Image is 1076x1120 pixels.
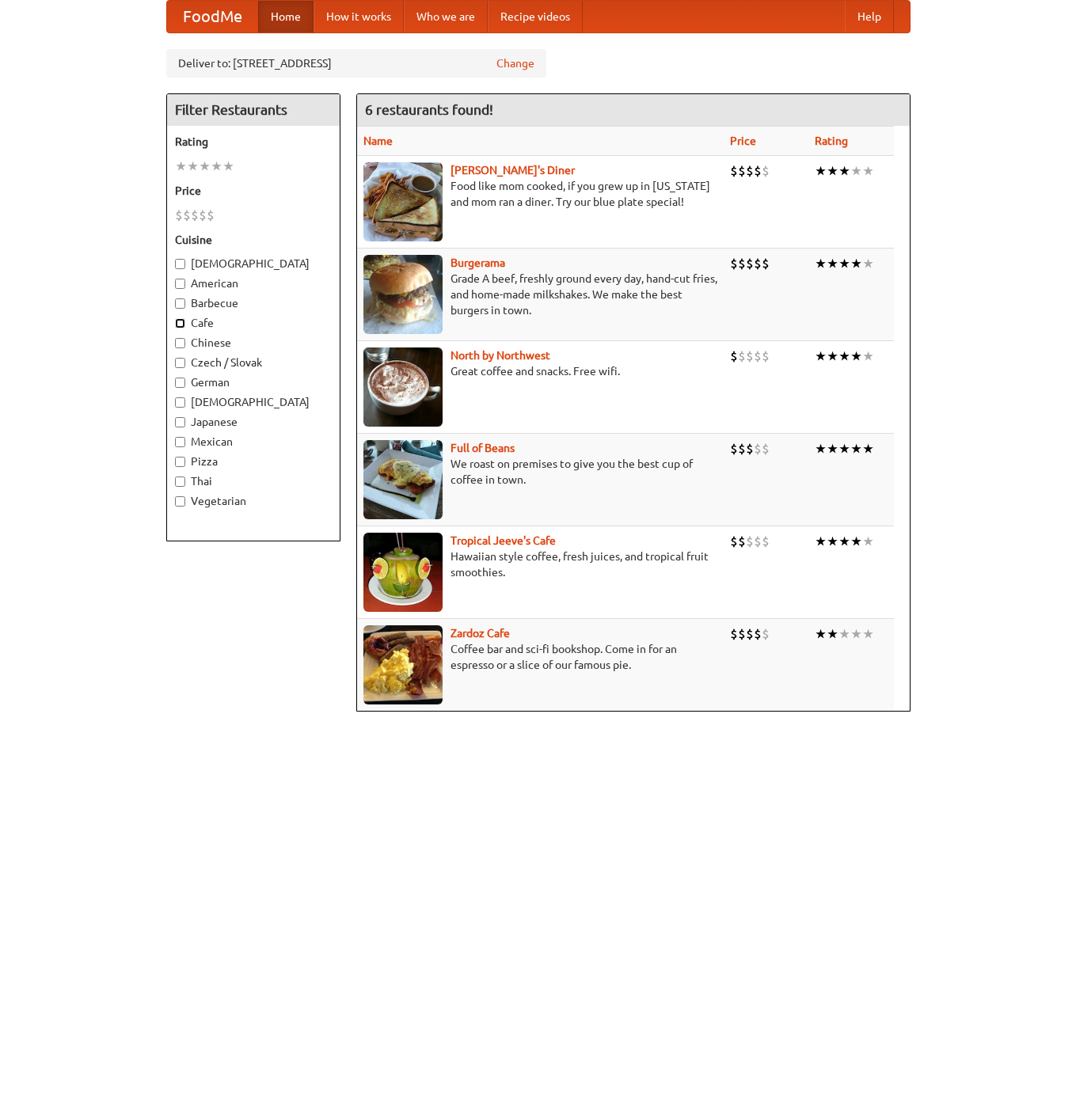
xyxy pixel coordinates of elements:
[175,256,332,271] label: [DEMOGRAPHIC_DATA]
[850,347,862,365] li: ★
[827,255,838,272] li: ★
[746,162,754,180] li: $
[738,625,746,643] li: $
[838,533,850,550] li: ★
[746,440,754,457] li: $
[730,533,738,550] li: $
[175,315,332,331] label: Cafe
[730,625,738,643] li: $
[175,338,185,348] input: Chinese
[175,394,332,410] label: [DEMOGRAPHIC_DATA]
[488,1,583,32] a: Recipe videos
[850,255,862,272] li: ★
[175,378,185,388] input: German
[451,349,550,362] a: North by Northwest
[451,627,510,640] a: Zardoz Cafe
[451,442,515,454] b: Full of Beans
[730,135,756,147] a: Price
[862,162,874,180] li: ★
[175,397,185,408] input: [DEMOGRAPHIC_DATA]
[183,207,191,224] li: $
[730,347,738,365] li: $
[363,533,443,612] img: jeeves.jpg
[850,162,862,180] li: ★
[827,533,838,550] li: ★
[838,347,850,365] li: ★
[738,162,746,180] li: $
[363,271,717,318] p: Grade A beef, freshly ground every day, hand-cut fries, and home-made milkshakes. We make the bes...
[730,255,738,272] li: $
[762,347,770,365] li: $
[862,625,874,643] li: ★
[746,533,754,550] li: $
[838,162,850,180] li: ★
[827,347,838,365] li: ★
[363,363,717,379] p: Great coffee and snacks. Free wifi.
[754,533,762,550] li: $
[827,162,838,180] li: ★
[363,347,443,427] img: north.jpg
[175,232,332,248] h5: Cuisine
[862,533,874,550] li: ★
[451,534,556,547] b: Tropical Jeeve's Cafe
[730,440,738,457] li: $
[451,256,505,269] a: Burgerama
[754,255,762,272] li: $
[363,641,717,673] p: Coffee bar and sci-fi bookshop. Come in for an espresso or a slice of our famous pie.
[207,207,215,224] li: $
[175,183,332,199] h5: Price
[746,625,754,643] li: $
[730,162,738,180] li: $
[175,454,332,469] label: Pizza
[746,347,754,365] li: $
[827,625,838,643] li: ★
[738,347,746,365] li: $
[175,295,332,311] label: Barbecue
[175,158,187,175] li: ★
[175,457,185,467] input: Pizza
[175,437,185,447] input: Mexican
[754,440,762,457] li: $
[363,162,443,241] img: sallys.jpg
[167,94,340,126] h4: Filter Restaurants
[199,158,211,175] li: ★
[815,162,827,180] li: ★
[191,207,199,224] li: $
[363,440,443,519] img: beans.jpg
[175,275,332,291] label: American
[175,318,185,328] input: Cafe
[199,207,207,224] li: $
[862,255,874,272] li: ★
[838,625,850,643] li: ★
[363,178,717,210] p: Food like mom cooked, if you grew up in [US_STATE] and mom ran a diner. Try our blue plate special!
[175,473,332,489] label: Thai
[838,255,850,272] li: ★
[363,456,717,488] p: We roast on premises to give you the best cup of coffee in town.
[175,414,332,430] label: Japanese
[363,549,717,580] p: Hawaiian style coffee, fresh juices, and tropical fruit smoothies.
[187,158,199,175] li: ★
[175,335,332,351] label: Chinese
[754,625,762,643] li: $
[738,440,746,457] li: $
[363,625,443,704] img: zardoz.jpg
[738,533,746,550] li: $
[175,434,332,450] label: Mexican
[815,440,827,457] li: ★
[850,625,862,643] li: ★
[175,358,185,368] input: Czech / Slovak
[762,533,770,550] li: $
[175,259,185,269] input: [DEMOGRAPHIC_DATA]
[862,440,874,457] li: ★
[746,255,754,272] li: $
[175,374,332,390] label: German
[850,533,862,550] li: ★
[166,49,546,78] div: Deliver to: [STREET_ADDRESS]
[815,533,827,550] li: ★
[363,255,443,334] img: burgerama.jpg
[222,158,234,175] li: ★
[175,493,332,509] label: Vegetarian
[838,440,850,457] li: ★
